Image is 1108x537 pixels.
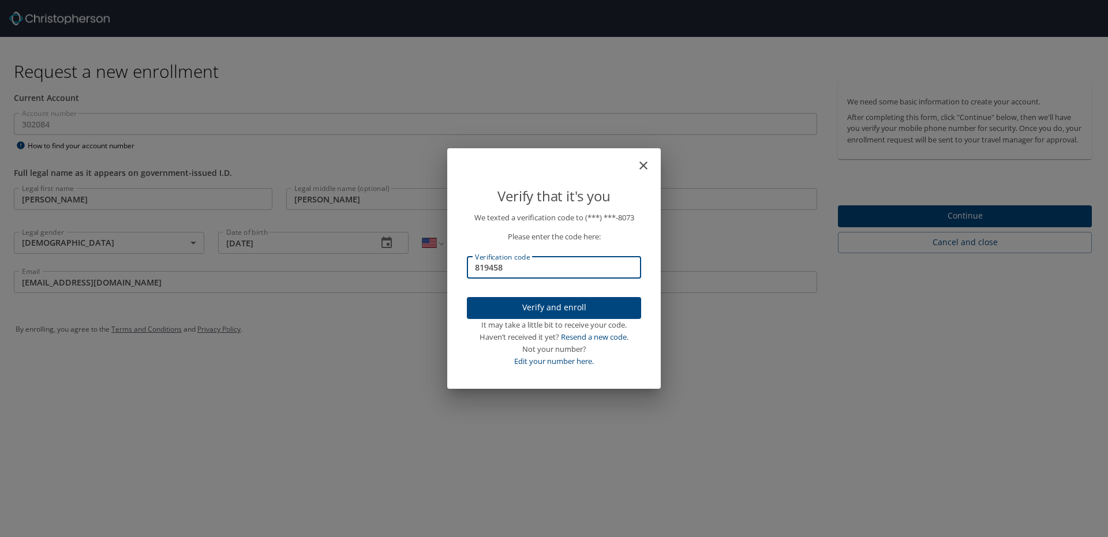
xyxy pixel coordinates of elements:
button: close [642,153,656,167]
button: Verify and enroll [467,297,641,320]
span: Verify and enroll [476,301,632,315]
div: Not your number? [467,343,641,355]
a: Resend a new code. [561,332,628,342]
a: Edit your number here. [514,356,594,366]
p: We texted a verification code to (***) ***- 8073 [467,212,641,224]
p: Verify that it's you [467,185,641,207]
div: Haven’t received it yet? [467,331,641,343]
div: It may take a little bit to receive your code. [467,319,641,331]
p: Please enter the code here: [467,231,641,243]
